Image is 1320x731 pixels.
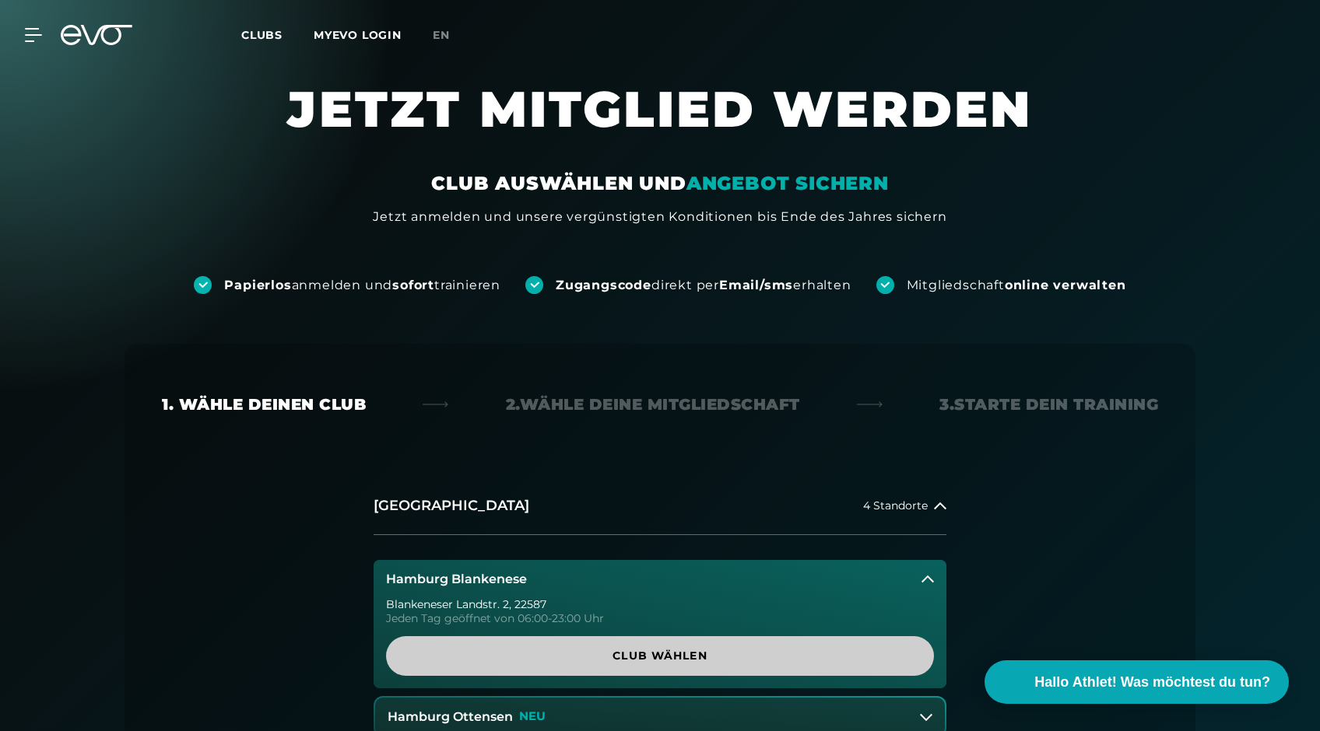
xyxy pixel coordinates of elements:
div: 3. Starte dein Training [939,393,1158,415]
div: direkt per erhalten [556,277,851,294]
h1: JETZT MITGLIED WERDEN [193,78,1127,171]
h3: Hamburg Blankenese [386,572,527,586]
span: Clubs [241,28,283,42]
button: Hamburg Blankenese [374,560,946,599]
strong: Email/sms [719,278,793,292]
span: Hallo Athlet! Was möchtest du tun? [1034,672,1270,693]
button: [GEOGRAPHIC_DATA]4 Standorte [374,477,946,535]
h2: [GEOGRAPHIC_DATA] [374,496,529,516]
div: 2. Wähle deine Mitgliedschaft [506,393,800,415]
p: NEU [519,710,546,723]
div: Jetzt anmelden und unsere vergünstigten Konditionen bis Ende des Jahres sichern [373,208,946,226]
div: CLUB AUSWÄHLEN UND [431,171,888,196]
span: Club wählen [423,648,897,664]
a: en [433,26,469,44]
em: ANGEBOT SICHERN [686,172,889,194]
strong: Papierlos [224,278,291,292]
a: MYEVO LOGIN [314,28,402,42]
a: Club wählen [386,636,934,676]
a: Clubs [241,27,314,42]
strong: Zugangscode [556,278,651,292]
div: Mitgliedschaft [907,277,1126,294]
span: 4 Standorte [863,500,928,512]
div: anmelden und trainieren [224,277,500,294]
div: 1. Wähle deinen Club [162,393,366,415]
h3: Hamburg Ottensen [388,710,513,724]
strong: sofort [392,278,434,292]
div: Blankeneser Landstr. 2 , 22587 [386,599,934,610]
span: en [433,28,450,42]
div: Jeden Tag geöffnet von 06:00-23:00 Uhr [386,613,934,624]
button: Hallo Athlet! Was möchtest du tun? [985,660,1289,704]
strong: online verwalten [1005,278,1126,292]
